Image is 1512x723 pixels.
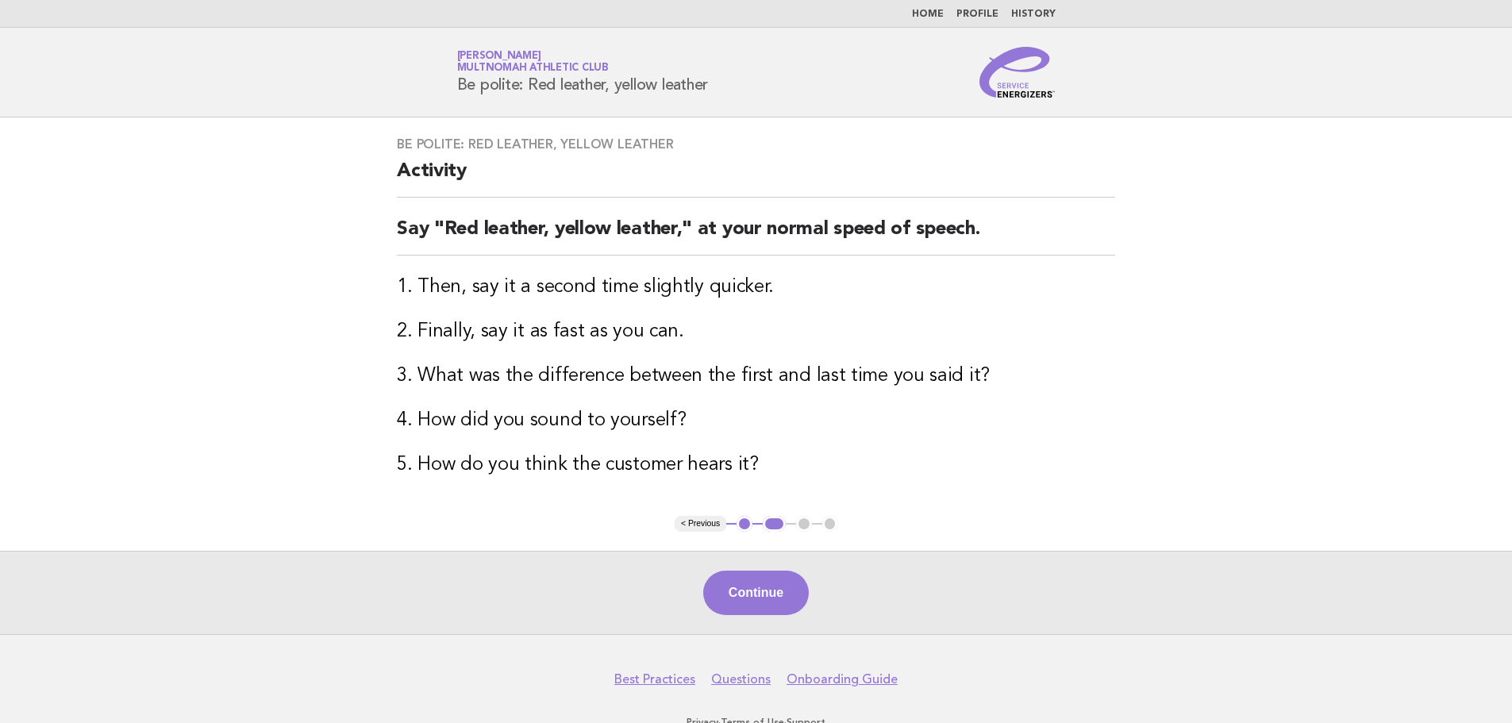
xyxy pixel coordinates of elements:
h3: Be polite: Red leather, yellow leather [397,137,1115,152]
a: Questions [711,671,771,687]
a: Best Practices [614,671,695,687]
h3: 1. Then, say it a second time slightly quicker. [397,275,1115,300]
a: Profile [956,10,998,19]
h3: 4. How did you sound to yourself? [397,408,1115,433]
h3: 3. What was the difference between the first and last time you said it? [397,363,1115,389]
h2: Activity [397,159,1115,198]
button: 2 [763,516,786,532]
h1: Be polite: Red leather, yellow leather [457,52,709,93]
h3: 5. How do you think the customer hears it? [397,452,1115,478]
img: Service Energizers [979,47,1056,98]
a: Onboarding Guide [787,671,898,687]
a: History [1011,10,1056,19]
button: Continue [703,571,809,615]
button: 1 [737,516,752,532]
h2: Say "Red leather, yellow leather," at your normal speed of speech. [397,217,1115,256]
a: [PERSON_NAME]Multnomah Athletic Club [457,51,609,73]
a: Home [912,10,944,19]
span: Multnomah Athletic Club [457,63,609,74]
button: < Previous [675,516,726,532]
h3: 2. Finally, say it as fast as you can. [397,319,1115,344]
